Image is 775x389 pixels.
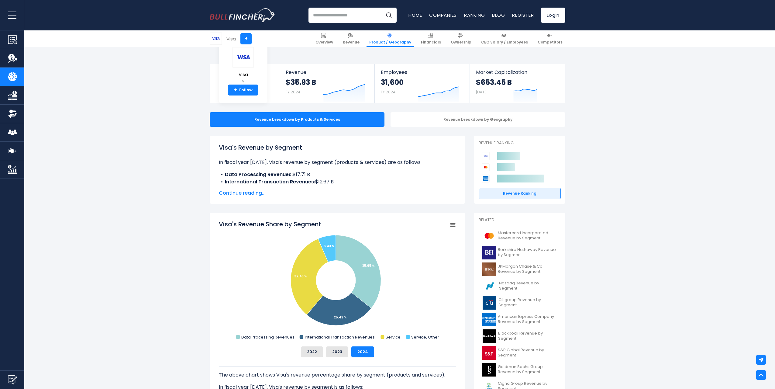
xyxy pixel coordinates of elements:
small: V [232,78,254,84]
span: Overview [315,40,333,45]
a: Blog [492,12,505,18]
a: Product / Geography [367,30,414,47]
strong: $35.93 B [286,78,316,87]
text: Service [386,334,401,340]
small: [DATE] [476,89,487,95]
a: Ranking [464,12,485,18]
tspan: Visa's Revenue Share by Segment [219,220,321,228]
text: Data Processing Revenues [241,334,294,340]
tspan: 25.49 % [334,315,347,320]
span: Citigroup Revenue by Segment [498,297,557,308]
img: SPGI logo [482,346,496,360]
a: Competitors [535,30,565,47]
span: Revenue [343,40,360,45]
b: International Transaction Revenues: [225,178,315,185]
button: 2023 [326,346,348,357]
img: American Express Company competitors logo [482,175,490,182]
tspan: 32.43 % [294,274,307,279]
span: Berkshire Hathaway Revenue by Segment [498,247,557,258]
a: American Express Company Revenue by Segment [479,311,561,328]
a: Financials [418,30,444,47]
a: Employees 31,600 FY 2024 [375,64,469,103]
span: Nasdaq Revenue by Segment [499,281,557,291]
a: Revenue [340,30,362,47]
span: Competitors [538,40,563,45]
span: Visa [232,72,254,77]
a: Companies [429,12,457,18]
b: Data Processing Revenues: [225,171,293,178]
span: CEO Salary / Employees [481,40,528,45]
li: $12.67 B [219,178,456,186]
span: Goldman Sachs Group Revenue by Segment [498,364,557,375]
p: The above chart shows Visa's revenue percentage share by segment (products and services). [219,371,456,379]
img: BLK logo [482,329,496,343]
a: S&P Global Revenue by Segment [479,345,561,361]
a: Ownership [448,30,474,47]
img: BRK-B logo [482,246,496,259]
img: JPM logo [482,262,496,276]
p: Revenue Ranking [479,141,561,146]
p: Related [479,217,561,223]
button: 2022 [301,346,323,357]
div: Visa [226,35,236,42]
img: GS logo [482,363,496,377]
img: MA logo [482,229,496,243]
a: Revenue $35.93 B FY 2024 [280,64,375,103]
a: Berkshire Hathaway Revenue by Segment [479,244,561,261]
span: JPMorgan Chase & Co. Revenue by Segment [498,264,557,274]
text: International Transaction Revenues [305,334,375,340]
a: Goldman Sachs Group Revenue by Segment [479,361,561,378]
span: Mastercard Incorporated Revenue by Segment [498,231,557,241]
span: Product / Geography [369,40,411,45]
img: AXP logo [482,313,496,326]
button: 2024 [351,346,374,357]
svg: Visa's Revenue Share by Segment [219,220,456,342]
h1: Visa's Revenue by Segment [219,143,456,152]
tspan: 35.65 % [362,263,375,268]
span: Employees [381,69,463,75]
div: Revenue breakdown by Products & Services [210,112,384,127]
a: Overview [313,30,336,47]
span: Continue reading... [219,189,456,197]
div: Revenue breakdown by Geography [391,112,565,127]
strong: $653.45 B [476,78,512,87]
a: Revenue Ranking [479,188,561,199]
span: Ownership [451,40,471,45]
small: FY 2024 [286,89,300,95]
a: Mastercard Incorporated Revenue by Segment [479,227,561,244]
img: C logo [482,296,497,310]
a: CEO Salary / Employees [478,30,531,47]
a: Login [541,8,565,23]
a: Market Capitalization $653.45 B [DATE] [470,64,565,103]
span: Revenue [286,69,369,75]
p: In fiscal year [DATE], Visa's revenue by segment (products & services) are as follows: [219,159,456,166]
small: FY 2024 [381,89,395,95]
img: Bullfincher logo [210,8,275,22]
span: Market Capitalization [476,69,559,75]
span: Financials [421,40,441,45]
strong: + [234,87,237,93]
img: Ownership [8,109,17,118]
span: S&P Global Revenue by Segment [498,348,557,358]
img: V logo [232,47,254,68]
a: BlackRock Revenue by Segment [479,328,561,345]
img: V logo [210,33,222,44]
strong: 31,600 [381,78,404,87]
img: Mastercard Incorporated competitors logo [482,163,490,171]
span: American Express Company Revenue by Segment [498,314,557,325]
a: JPMorgan Chase & Co. Revenue by Segment [479,261,561,278]
span: BlackRock Revenue by Segment [498,331,557,341]
a: Citigroup Revenue by Segment [479,294,561,311]
a: +Follow [228,85,258,96]
a: Nasdaq Revenue by Segment [479,278,561,294]
button: Search [381,8,397,23]
a: Visa V [232,47,254,85]
img: Visa competitors logo [482,152,490,160]
a: Go to homepage [210,8,275,22]
a: + [240,33,252,44]
text: Service, Other [411,334,439,340]
a: Register [512,12,534,18]
tspan: 6.43 % [324,244,334,248]
a: Home [408,12,422,18]
img: NDAQ logo [482,279,497,293]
